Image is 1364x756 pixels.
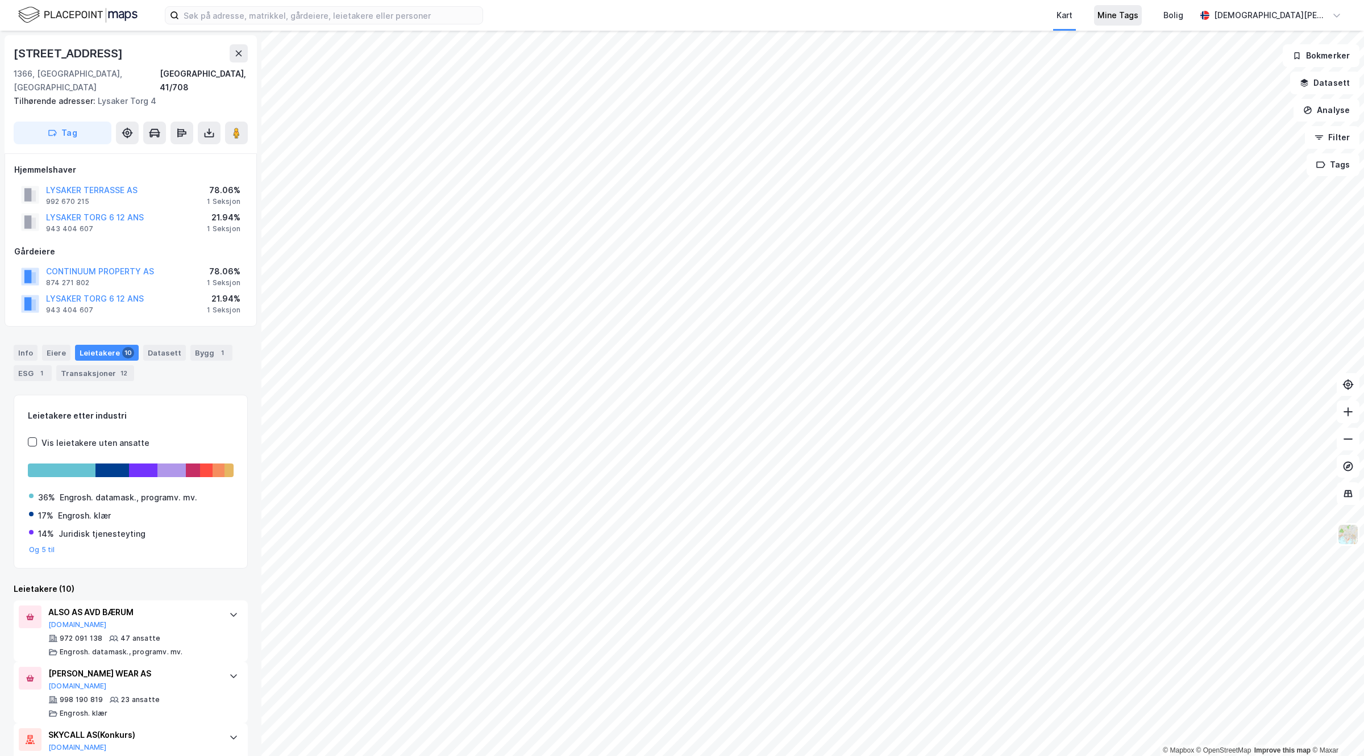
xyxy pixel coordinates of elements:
[59,527,145,541] div: Juridisk tjenesteyting
[60,695,103,704] div: 998 190 819
[38,509,53,523] div: 17%
[207,306,240,315] div: 1 Seksjon
[120,634,160,643] div: 47 ansatte
[121,695,160,704] div: 23 ansatte
[14,245,247,258] div: Gårdeiere
[1307,153,1359,176] button: Tags
[122,347,134,358] div: 10
[14,96,98,106] span: Tilhørende adresser:
[48,667,218,680] div: [PERSON_NAME] WEAR AS
[217,347,228,358] div: 1
[1097,9,1138,22] div: Mine Tags
[48,743,107,752] button: [DOMAIN_NAME]
[179,7,483,24] input: Søk på adresse, matrikkel, gårdeiere, leietakere eller personer
[1057,9,1072,22] div: Kart
[14,67,160,94] div: 1366, [GEOGRAPHIC_DATA], [GEOGRAPHIC_DATA]
[36,367,47,379] div: 1
[1214,9,1328,22] div: [DEMOGRAPHIC_DATA][PERSON_NAME]
[60,491,197,504] div: Engrosh. datamask., programv. mv.
[207,292,240,306] div: 21.94%
[29,545,55,554] button: Og 5 til
[42,345,70,361] div: Eiere
[190,345,232,361] div: Bygg
[1163,9,1183,22] div: Bolig
[160,67,248,94] div: [GEOGRAPHIC_DATA], 41/708
[14,94,239,108] div: Lysaker Torg 4
[1305,126,1359,149] button: Filter
[14,44,125,62] div: [STREET_ADDRESS]
[1254,746,1311,754] a: Improve this map
[207,197,240,206] div: 1 Seksjon
[48,605,218,619] div: ALSO AS AVD BÆRUM
[38,491,55,504] div: 36%
[58,509,111,523] div: Engrosh. klær
[56,365,134,381] div: Transaksjoner
[207,224,240,233] div: 1 Seksjon
[1290,72,1359,94] button: Datasett
[48,620,107,629] button: [DOMAIN_NAME]
[14,365,52,381] div: ESG
[207,265,240,278] div: 78.06%
[118,367,130,379] div: 12
[207,211,240,224] div: 21.94%
[1196,746,1251,754] a: OpenStreetMap
[14,163,247,177] div: Hjemmelshaver
[46,278,89,287] div: 874 271 802
[207,278,240,287] div: 1 Seksjon
[48,728,218,742] div: SKYCALL AS (Konkurs)
[143,345,186,361] div: Datasett
[46,306,93,315] div: 943 404 607
[1163,746,1194,754] a: Mapbox
[1337,524,1359,545] img: Z
[46,197,89,206] div: 992 670 215
[14,582,248,596] div: Leietakere (10)
[46,224,93,233] div: 943 404 607
[41,436,149,450] div: Vis leietakere uten ansatte
[28,409,234,423] div: Leietakere etter industri
[75,345,139,361] div: Leietakere
[207,183,240,197] div: 78.06%
[14,345,38,361] div: Info
[18,5,138,25] img: logo.f888ab2527a4732fd821a326f86c7f29.svg
[38,527,54,541] div: 14%
[1307,701,1364,756] iframe: Chat Widget
[60,648,183,657] div: Engrosh. datamask., programv. mv.
[1294,99,1359,122] button: Analyse
[14,122,111,144] button: Tag
[60,634,102,643] div: 972 091 138
[60,709,108,718] div: Engrosh. klær
[1283,44,1359,67] button: Bokmerker
[48,682,107,691] button: [DOMAIN_NAME]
